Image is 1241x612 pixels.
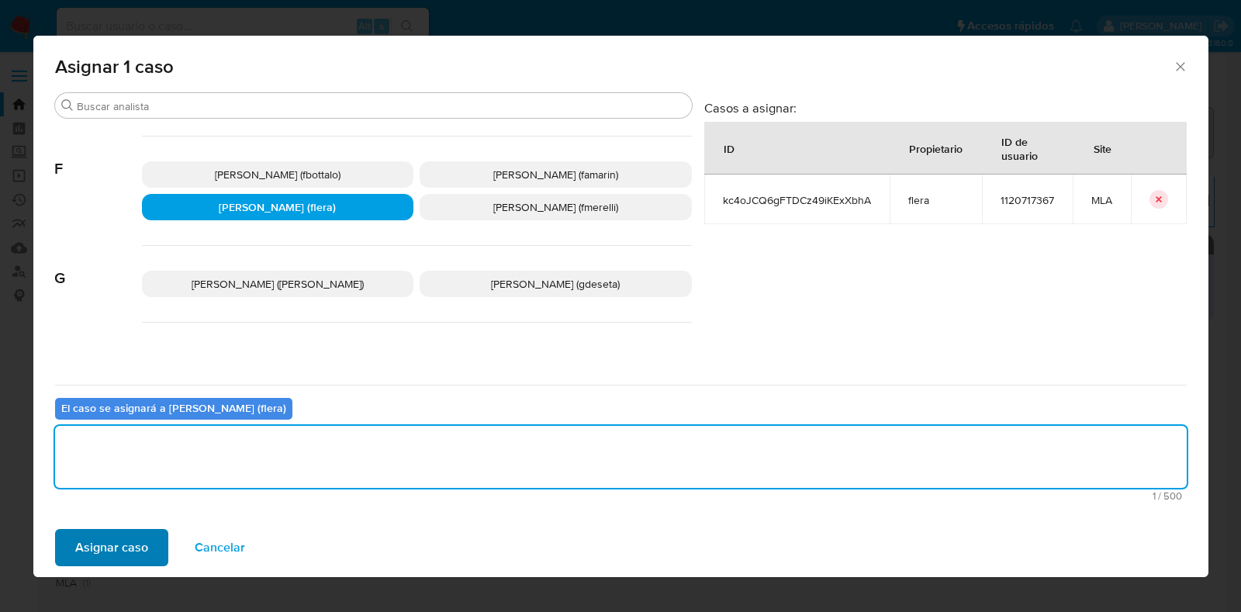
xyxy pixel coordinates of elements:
input: Buscar analista [77,99,686,113]
div: [PERSON_NAME] (flera) [142,194,414,220]
div: ID [705,130,753,167]
span: Asignar caso [75,531,148,565]
div: [PERSON_NAME] (famarin) [420,161,692,188]
div: [PERSON_NAME] (fbottalo) [142,161,414,188]
span: Máximo 500 caracteres [60,491,1182,501]
span: [PERSON_NAME] ([PERSON_NAME]) [192,276,364,292]
b: El caso se asignará a [PERSON_NAME] (flera) [61,400,286,416]
div: [PERSON_NAME] ([PERSON_NAME]) [142,271,414,297]
button: Cerrar ventana [1173,59,1187,73]
span: [PERSON_NAME] (famarin) [493,167,618,182]
span: [PERSON_NAME] (fmerelli) [493,199,618,215]
span: [PERSON_NAME] (flera) [219,199,336,215]
span: flera [908,193,963,207]
div: Propietario [890,130,981,167]
span: Cancelar [195,531,245,565]
span: MLA [1091,193,1112,207]
span: kc4oJCQ6gFTDCz49iKExXbhA [723,193,871,207]
div: assign-modal [33,36,1208,577]
span: G [55,246,142,288]
span: Asignar 1 caso [55,57,1174,76]
div: ID de usuario [983,123,1072,174]
h3: Casos a asignar: [704,100,1187,116]
span: I [55,323,142,365]
div: [PERSON_NAME] (fmerelli) [420,194,692,220]
button: Buscar [61,99,74,112]
span: F [55,137,142,178]
button: Asignar caso [55,529,168,566]
button: icon-button [1149,190,1168,209]
div: Site [1075,130,1130,167]
button: Cancelar [175,529,265,566]
div: [PERSON_NAME] (gdeseta) [420,271,692,297]
span: 1120717367 [1001,193,1054,207]
span: [PERSON_NAME] (gdeseta) [491,276,620,292]
span: [PERSON_NAME] (fbottalo) [215,167,340,182]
